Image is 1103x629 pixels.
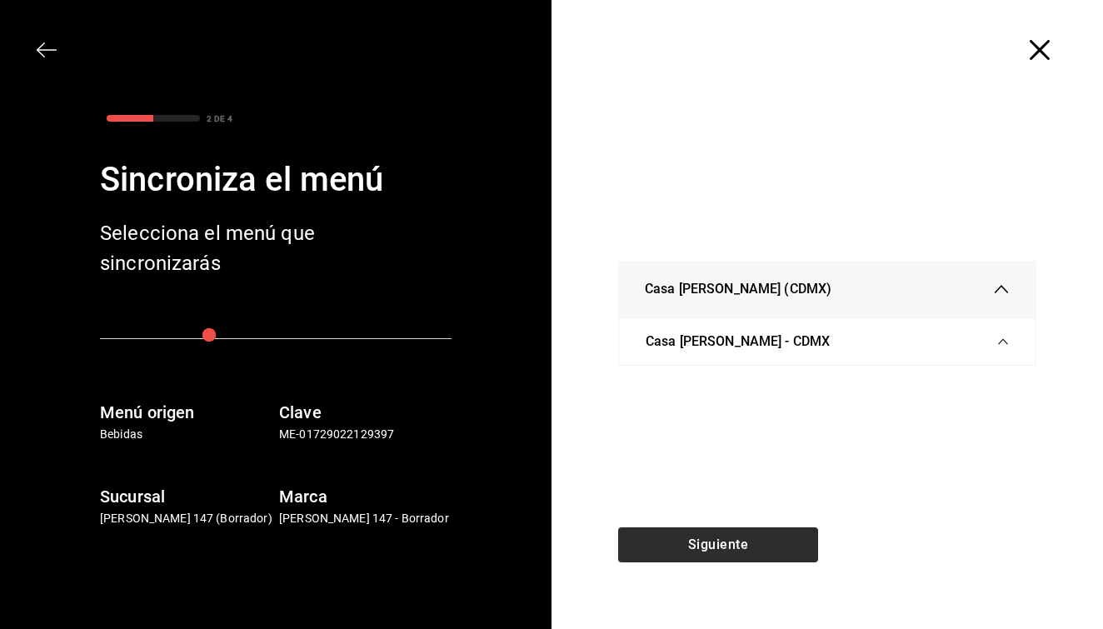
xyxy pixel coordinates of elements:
[279,426,452,443] p: ME-01729022129397
[100,399,272,426] h6: Menú origen
[100,155,452,205] div: Sincroniza el menú
[100,426,272,443] p: Bebidas
[279,399,452,426] h6: Clave
[279,510,452,527] p: [PERSON_NAME] 147 - Borrador
[100,510,272,527] p: [PERSON_NAME] 147 (Borrador)
[207,112,232,125] div: 2 DE 4
[279,483,452,510] h6: Marca
[100,218,367,278] div: Selecciona el menú que sincronizarás
[645,279,831,299] span: Casa [PERSON_NAME] (CDMX)
[646,332,830,352] span: Casa [PERSON_NAME] - CDMX
[100,483,272,510] h6: Sucursal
